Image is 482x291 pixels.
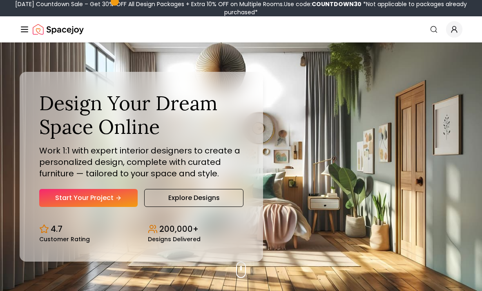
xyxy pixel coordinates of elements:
[39,217,243,242] div: Design stats
[144,189,243,207] a: Explore Designs
[39,91,243,138] h1: Design Your Dream Space Online
[148,236,201,242] small: Designs Delivered
[33,21,84,38] img: Spacejoy Logo
[33,21,84,38] a: Spacejoy
[51,223,62,235] p: 4.7
[159,223,199,235] p: 200,000+
[20,16,462,42] nav: Global
[39,145,243,179] p: Work 1:1 with expert interior designers to create a personalized design, complete with curated fu...
[39,236,90,242] small: Customer Rating
[39,189,138,207] a: Start Your Project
